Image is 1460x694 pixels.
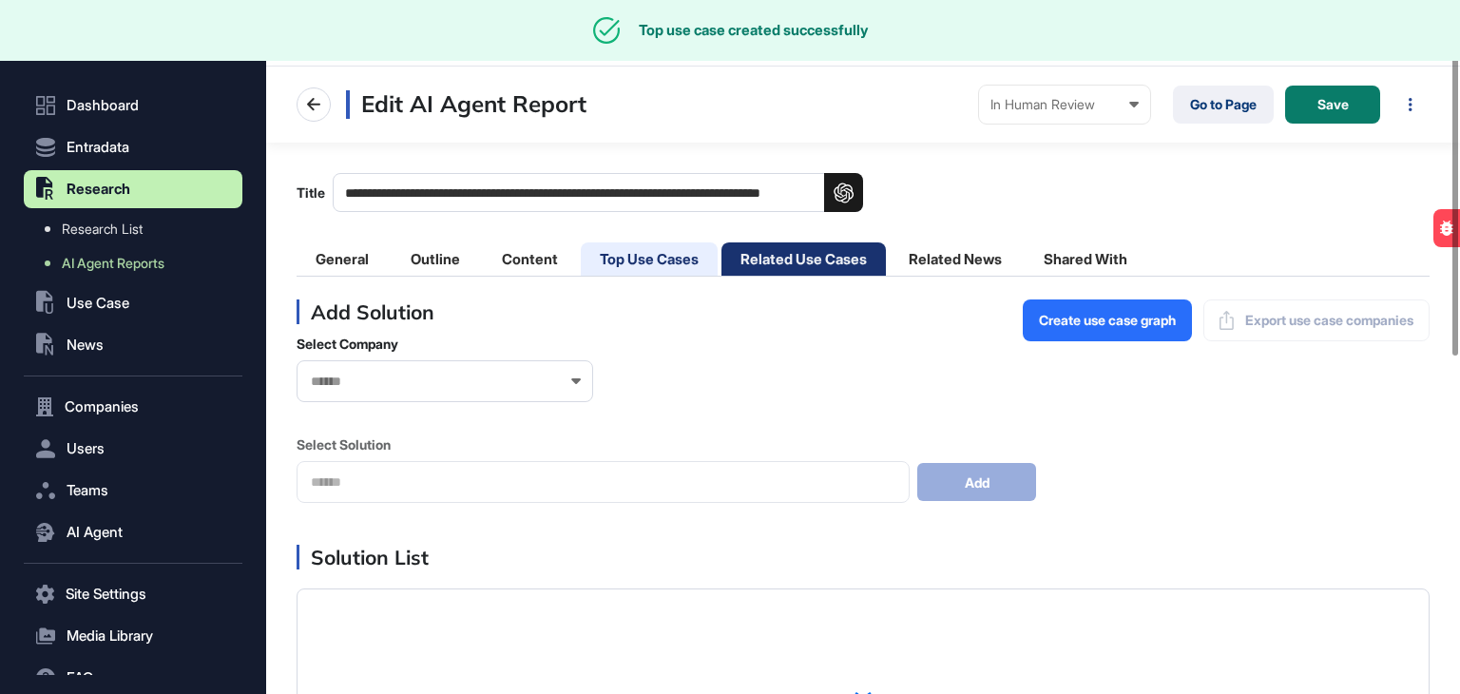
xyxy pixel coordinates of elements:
button: Entradata [24,128,242,166]
span: Create use case graph [1039,314,1176,327]
span: FAQ [67,670,93,685]
span: Teams [67,483,108,498]
button: Use Case [24,284,242,322]
div: Solution List [297,545,429,569]
button: Research [24,170,242,208]
h3: Edit AI Agent Report [346,90,586,119]
button: AI Agent [24,513,242,551]
li: Related News [890,242,1021,276]
label: Select Company [297,337,398,352]
a: AI Agent Reports [33,246,242,280]
span: AI Agent Reports [62,256,164,271]
span: Dashboard [67,98,139,113]
span: Use Case [67,296,129,311]
a: Dashboard [24,87,242,125]
li: Shared With [1025,242,1146,276]
div: In Human Review [990,97,1139,112]
span: Site Settings [66,587,146,602]
div: Top use case created successfully [639,22,868,39]
li: Outline [392,242,479,276]
button: Create use case graph [1023,299,1192,341]
span: News [67,337,104,353]
li: Content [483,242,577,276]
li: Related Use Cases [721,242,886,276]
button: Site Settings [24,575,242,613]
div: Add Solution [297,299,1430,324]
label: Title [297,173,863,212]
span: Users [67,441,105,456]
li: General [297,242,388,276]
a: Go to Page [1173,86,1274,124]
button: News [24,326,242,364]
button: Save [1285,86,1380,124]
input: Title [333,173,863,212]
span: Save [1317,98,1349,111]
button: Media Library [24,617,242,655]
span: AI Agent [67,525,123,540]
li: Top Use Cases [581,242,718,276]
a: Research List [33,212,242,246]
button: Companies [24,388,242,426]
span: Companies [65,399,139,414]
button: Teams [24,472,242,510]
span: Media Library [67,628,153,644]
span: Entradata [67,140,129,155]
span: Research [67,182,130,197]
button: Users [24,430,242,468]
span: Research List [62,222,143,237]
